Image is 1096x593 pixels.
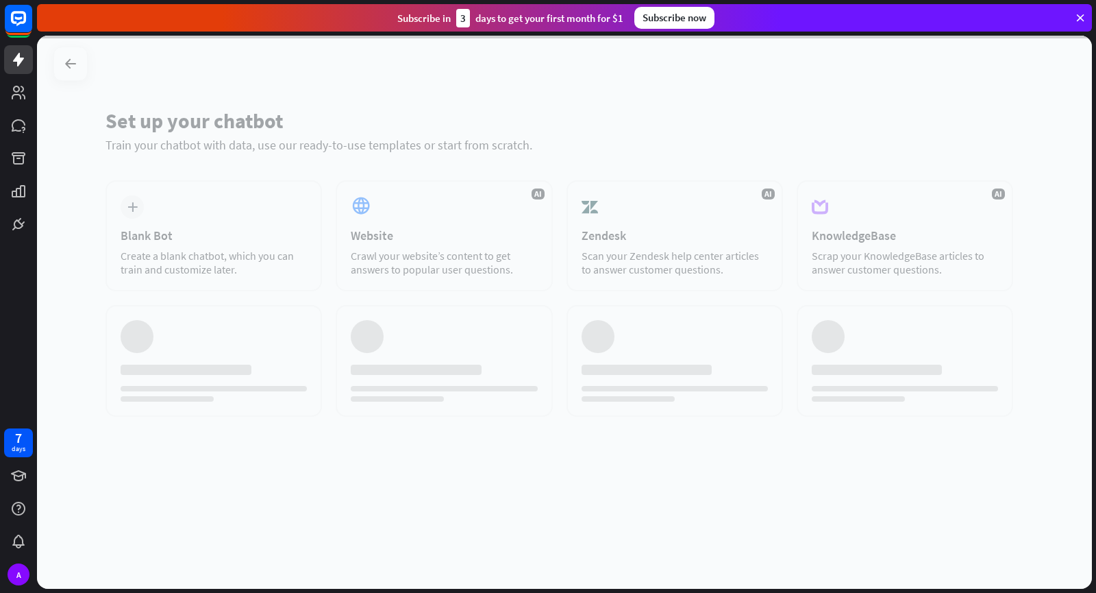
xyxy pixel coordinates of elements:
div: A [8,564,29,585]
a: 7 days [4,428,33,457]
div: days [12,444,25,454]
div: Subscribe now [634,7,714,29]
div: 7 [15,432,22,444]
div: Subscribe in days to get your first month for $1 [397,9,623,27]
div: 3 [456,9,470,27]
